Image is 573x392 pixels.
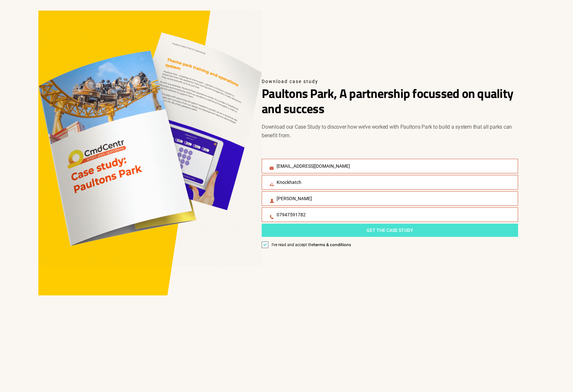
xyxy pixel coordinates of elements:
span: Paultons Park, A partnership focussed on quality and success [262,86,518,116]
span: I've read and accept the [268,241,351,248]
span: Download case study [262,79,518,84]
p: Download our Case Study to discover how we’ve worked with Paultons Park to build a system that al... [262,123,518,140]
span: Get The Case Study [265,227,515,234]
a: terms & conditions [314,242,351,247]
button: Get The Case Study [262,224,518,237]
